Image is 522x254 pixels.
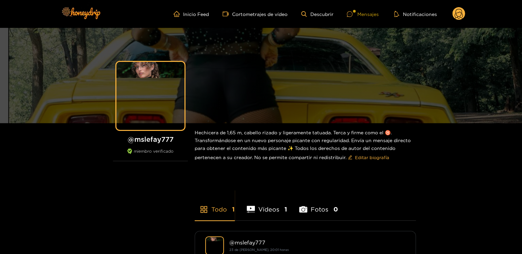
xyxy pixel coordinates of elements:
[310,12,333,17] font: Descubrir
[174,11,183,17] span: hogar
[183,12,209,17] font: Inicio Feed
[346,152,391,163] button: editarEditar biografía
[284,206,287,213] font: 1
[223,11,288,17] a: Cortometrajes de vídeo
[229,248,289,252] font: 23 de [PERSON_NAME], 20:01 horas
[301,11,333,17] a: Descubrir
[333,206,338,213] font: 0
[311,206,328,213] font: Fotos
[348,155,352,160] span: editar
[258,206,279,213] font: Vídeos
[211,206,227,213] font: Todo
[223,11,232,17] span: cámara de vídeo
[392,11,439,17] button: Notificaciones
[195,130,411,160] font: Hechicera de 1,65 m, cabello rizado y ligeramente tatuada. Terca y firme como el ♉️. Transformánd...
[403,12,437,17] font: Notificaciones
[134,135,174,143] font: mslefay777
[355,155,389,160] font: Editar biografía
[232,206,235,213] font: 1
[357,12,378,17] font: Mensajes
[128,135,134,143] font: @
[235,239,265,245] font: mslefay777
[174,11,209,17] a: Inicio Feed
[134,149,174,153] font: miembro verificado
[232,12,288,17] font: Cortometrajes de vídeo
[229,239,235,245] font: @
[200,205,208,214] span: tienda de aplicaciones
